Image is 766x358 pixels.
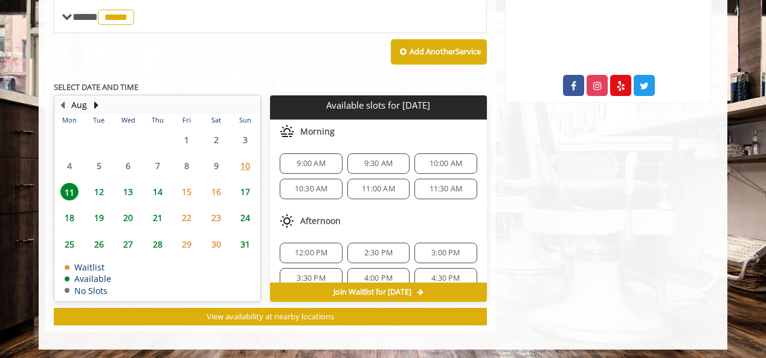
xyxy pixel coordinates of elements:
[280,268,342,289] div: 3:30 PM
[414,153,477,174] div: 10:00 AM
[236,209,254,226] span: 24
[236,157,254,174] span: 10
[84,231,113,257] td: Select day26
[431,273,460,283] span: 4:30 PM
[65,263,111,272] td: Waitlist
[430,159,463,168] span: 10:00 AM
[295,184,328,194] span: 10:30 AM
[391,39,487,65] button: Add AnotherService
[178,209,196,226] span: 22
[178,183,196,200] span: 15
[410,46,481,57] b: Add Another Service
[347,243,410,263] div: 2:30 PM
[54,308,487,325] button: View availability at nearby locations
[54,82,138,92] b: SELECT DATE AND TIME
[231,114,260,126] th: Sun
[300,127,335,136] span: Morning
[364,248,393,258] span: 2:30 PM
[207,209,225,226] span: 23
[119,209,137,226] span: 20
[333,287,411,297] span: Join Waitlist for [DATE]
[347,179,410,199] div: 11:00 AM
[114,231,143,257] td: Select day27
[364,159,393,168] span: 9:30 AM
[65,274,111,283] td: Available
[114,205,143,231] td: Select day20
[430,184,463,194] span: 11:30 AM
[172,179,201,205] td: Select day15
[231,205,260,231] td: Select day24
[114,179,143,205] td: Select day13
[280,153,342,174] div: 9:00 AM
[172,205,201,231] td: Select day22
[178,235,196,253] span: 29
[55,179,84,205] td: Select day11
[84,179,113,205] td: Select day12
[300,216,341,226] span: Afternoon
[362,184,395,194] span: 11:00 AM
[71,98,87,112] button: Aug
[431,248,460,258] span: 3:00 PM
[201,114,230,126] th: Sat
[143,231,172,257] td: Select day28
[119,183,137,200] span: 13
[60,235,79,253] span: 25
[90,183,108,200] span: 12
[280,214,294,228] img: afternoon slots
[55,205,84,231] td: Select day18
[149,235,167,253] span: 28
[231,231,260,257] td: Select day31
[280,124,294,139] img: morning slots
[231,153,260,179] td: Select day10
[143,114,172,126] th: Thu
[55,114,84,126] th: Mon
[201,205,230,231] td: Select day23
[275,100,481,110] p: Available slots for [DATE]
[90,235,108,253] span: 26
[297,159,325,168] span: 9:00 AM
[143,205,172,231] td: Select day21
[84,114,113,126] th: Tue
[201,179,230,205] td: Select day16
[414,243,477,263] div: 3:00 PM
[236,183,254,200] span: 17
[280,179,342,199] div: 10:30 AM
[172,231,201,257] td: Select day29
[207,311,334,322] span: View availability at nearby locations
[297,273,325,283] span: 3:30 PM
[91,98,101,112] button: Next Month
[84,205,113,231] td: Select day19
[119,235,137,253] span: 27
[236,235,254,253] span: 31
[60,183,79,200] span: 11
[90,209,108,226] span: 19
[114,114,143,126] th: Wed
[149,183,167,200] span: 14
[414,268,477,289] div: 4:30 PM
[295,248,328,258] span: 12:00 PM
[231,179,260,205] td: Select day17
[207,235,225,253] span: 30
[364,273,393,283] span: 4:00 PM
[149,209,167,226] span: 21
[347,268,410,289] div: 4:00 PM
[172,114,201,126] th: Fri
[65,286,111,295] td: No Slots
[57,98,67,112] button: Previous Month
[414,179,477,199] div: 11:30 AM
[347,153,410,174] div: 9:30 AM
[207,183,225,200] span: 16
[143,179,172,205] td: Select day14
[201,231,230,257] td: Select day30
[55,231,84,257] td: Select day25
[280,243,342,263] div: 12:00 PM
[60,209,79,226] span: 18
